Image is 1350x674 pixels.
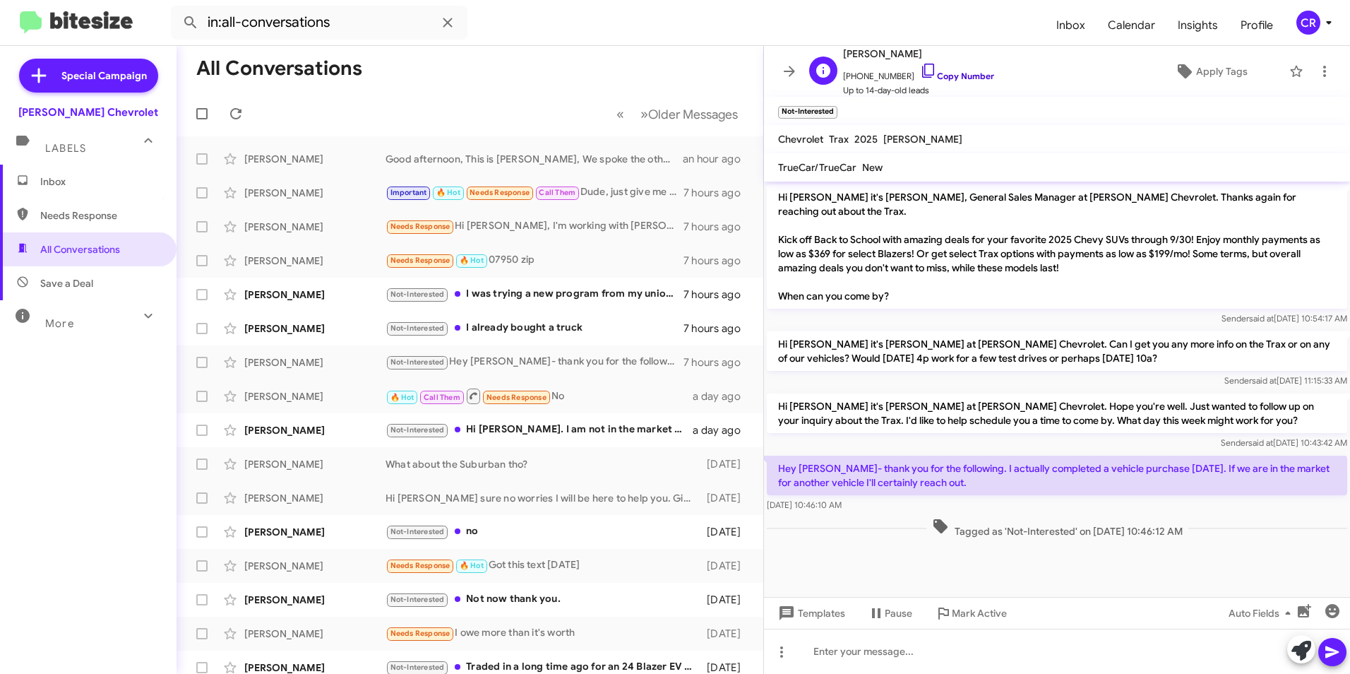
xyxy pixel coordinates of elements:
[683,186,752,200] div: 7 hours ago
[778,106,837,119] small: Not-Interested
[775,601,845,626] span: Templates
[843,45,994,62] span: [PERSON_NAME]
[40,276,93,290] span: Save a Deal
[1217,601,1308,626] button: Auto Fields
[486,393,546,402] span: Needs Response
[767,456,1347,495] p: Hey [PERSON_NAME]- thank you for the following. I actually completed a vehicle purchase [DATE]. I...
[1252,375,1277,386] span: said at
[460,256,484,265] span: 🔥 Hot
[244,355,386,369] div: [PERSON_NAME]
[386,286,683,302] div: I was trying a new program from my union. We are not buying a new car and you have no used that f...
[390,357,445,367] span: Not-Interested
[856,601,924,626] button: Pause
[386,591,700,608] div: Not now thank you.
[390,188,427,197] span: Important
[700,559,752,573] div: [DATE]
[1045,5,1097,46] a: Inbox
[700,593,752,607] div: [DATE]
[19,59,158,93] a: Special Campaign
[700,457,752,471] div: [DATE]
[1284,11,1334,35] button: CR
[632,100,746,129] button: Next
[1097,5,1166,46] a: Calendar
[843,83,994,97] span: Up to 14-day-old leads
[424,393,460,402] span: Call Them
[390,527,445,536] span: Not-Interested
[700,525,752,539] div: [DATE]
[683,220,752,234] div: 7 hours ago
[767,184,1347,309] p: Hi [PERSON_NAME] it's [PERSON_NAME], General Sales Manager at [PERSON_NAME] Chevrolet. Thanks aga...
[171,6,467,40] input: Search
[883,133,962,146] span: [PERSON_NAME]
[244,457,386,471] div: [PERSON_NAME]
[390,290,445,299] span: Not-Interested
[196,57,362,80] h1: All Conversations
[952,601,1007,626] span: Mark Active
[539,188,575,197] span: Call Them
[390,663,445,672] span: Not-Interested
[390,393,414,402] span: 🔥 Hot
[1224,375,1347,386] span: Sender [DATE] 11:15:33 AM
[1229,5,1284,46] a: Profile
[244,627,386,641] div: [PERSON_NAME]
[767,331,1347,371] p: Hi [PERSON_NAME] it's [PERSON_NAME] at [PERSON_NAME] Chevrolet. Can I get you any more info on th...
[436,188,460,197] span: 🔥 Hot
[386,422,693,438] div: Hi [PERSON_NAME]. I am not in the market currently. I tried to work a deal with you a year ago an...
[390,222,450,231] span: Needs Response
[244,321,386,336] div: [PERSON_NAME]
[386,625,700,642] div: I owe more than it's worth
[1229,601,1296,626] span: Auto Fields
[386,354,683,370] div: Hey [PERSON_NAME]- thank you for the following. I actually completed a vehicle purchase [DATE]. I...
[244,186,386,200] div: [PERSON_NAME]
[244,288,386,302] div: [PERSON_NAME]
[386,184,683,201] div: Dude, just give me a call. I have 15mins b4 this conference call at 11:30am
[386,320,683,336] div: I already bought a truck
[854,133,878,146] span: 2025
[1166,5,1229,46] a: Insights
[244,254,386,268] div: [PERSON_NAME]
[767,499,842,510] span: [DATE] 10:46:10 AM
[683,321,752,336] div: 7 hours ago
[609,100,746,129] nav: Page navigation example
[244,220,386,234] div: [PERSON_NAME]
[61,69,147,83] span: Special Campaign
[778,133,823,146] span: Chevrolet
[390,256,450,265] span: Needs Response
[767,394,1347,433] p: Hi [PERSON_NAME] it's [PERSON_NAME] at [PERSON_NAME] Chevrolet. Hope you're well. Just wanted to ...
[1296,11,1320,35] div: CR
[1249,313,1274,324] span: said at
[244,593,386,607] div: [PERSON_NAME]
[244,423,386,437] div: [PERSON_NAME]
[386,387,693,405] div: No
[924,601,1018,626] button: Mark Active
[778,161,856,174] span: TrueCar/TrueCar
[1196,59,1248,84] span: Apply Tags
[386,218,683,235] div: Hi [PERSON_NAME], I'm working with [PERSON_NAME].Thank you though.
[18,105,158,119] div: [PERSON_NAME] Chevrolet
[683,152,752,166] div: an hour ago
[920,71,994,81] a: Copy Number
[616,105,624,123] span: «
[1221,313,1347,324] span: Sender [DATE] 10:54:17 AM
[1248,437,1273,448] span: said at
[1139,59,1282,84] button: Apply Tags
[693,389,752,403] div: a day ago
[45,317,74,330] span: More
[45,142,86,155] span: Labels
[885,601,912,626] span: Pause
[640,105,648,123] span: »
[683,254,752,268] div: 7 hours ago
[40,242,120,256] span: All Conversations
[843,62,994,83] span: [PHONE_NUMBER]
[470,188,530,197] span: Needs Response
[386,557,700,574] div: Got this text [DATE]
[693,423,752,437] div: a day ago
[829,133,849,146] span: Trax
[683,288,752,302] div: 7 hours ago
[862,161,883,174] span: New
[386,152,683,166] div: Good afternoon, This is [PERSON_NAME], We spoke the other day about the vehicle, I spoke to my ma...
